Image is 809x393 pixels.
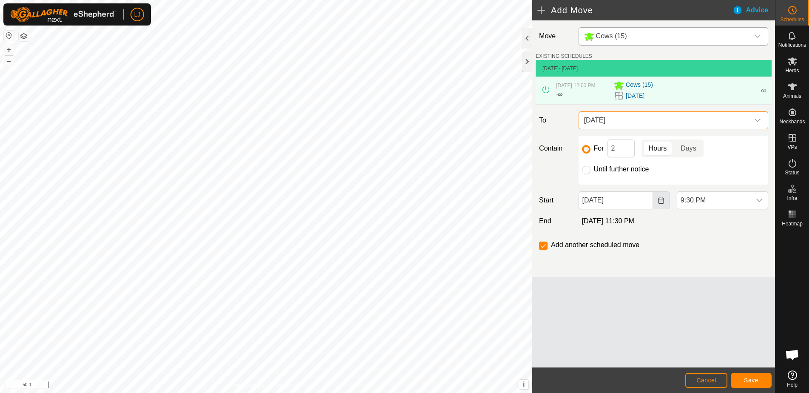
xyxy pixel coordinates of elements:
span: Hours [649,143,667,154]
span: Neckbands [779,119,805,124]
label: Add another scheduled move [551,242,639,248]
label: EXISTING SCHEDULES [536,52,592,60]
span: Cancel [696,377,716,384]
button: Save [731,373,772,388]
span: Notifications [778,43,806,48]
span: [DATE] [542,65,559,71]
span: LJ [134,10,141,19]
span: Help [787,382,798,387]
span: [DATE] 12:00 PM [556,83,595,88]
a: Contact Us [275,382,300,390]
a: Help [775,367,809,391]
button: Choose Date [653,191,670,209]
span: Cows (15) [596,32,627,40]
label: Move [536,27,575,46]
label: End [536,216,575,226]
span: Heatmap [782,221,803,226]
span: 9:30 PM [677,192,751,209]
span: VPs [787,145,797,150]
button: Cancel [685,373,727,388]
h2: Add Move [537,5,732,15]
label: Until further notice [594,166,649,173]
div: Advice [732,5,775,15]
span: Schedules [780,17,804,22]
a: [DATE] [626,91,644,100]
img: Gallagher Logo [10,7,116,22]
span: ∞ [558,91,562,98]
label: To [536,111,575,129]
span: [DATE] 11:30 PM [582,217,634,225]
a: Privacy Policy [233,382,264,390]
div: dropdown trigger [751,192,768,209]
span: i [523,381,525,388]
div: dropdown trigger [749,28,766,45]
span: Herds [785,68,799,73]
button: i [519,380,528,389]
button: – [4,56,14,66]
button: + [4,45,14,55]
span: Infra [787,196,797,201]
div: Open chat [780,342,805,367]
span: ∞ [761,86,766,95]
span: Save [744,377,758,384]
span: Animals [783,94,801,99]
label: Contain [536,143,575,154]
button: Map Layers [19,31,29,41]
label: Start [536,195,575,205]
span: 2025-10-09 [581,112,749,129]
span: Cows [581,28,749,45]
div: dropdown trigger [749,112,766,129]
button: Reset Map [4,31,14,41]
span: Days [681,143,696,154]
span: Cows (15) [626,80,653,91]
label: For [594,145,604,152]
div: - [556,89,562,100]
span: - [DATE] [559,65,578,71]
span: Status [785,170,799,175]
